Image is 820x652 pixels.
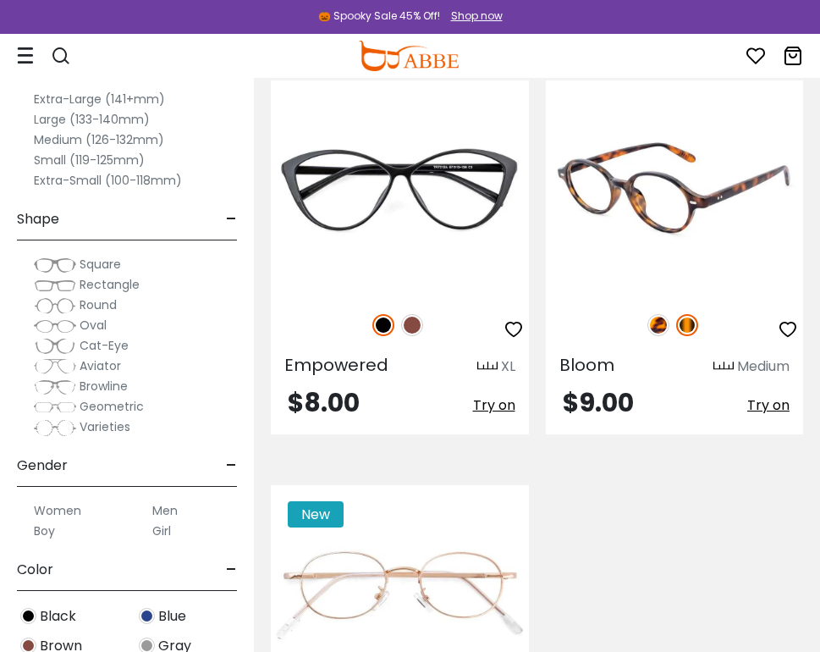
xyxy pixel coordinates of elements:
span: Blue [158,606,186,627]
div: XL [501,356,515,377]
span: Try on [473,395,515,415]
span: Cat-Eye [80,337,129,354]
span: Shape [17,199,59,240]
span: Empowered [284,353,388,377]
label: Girl [152,521,171,541]
a: Shop now [443,8,503,23]
span: - [226,199,237,240]
div: 🎃 Spooky Sale 45% Off! [318,8,440,24]
button: Try on [747,390,790,421]
img: Square.png [34,257,76,274]
img: size ruler [713,361,734,373]
img: Black Empowered - TR ,Light Weight [271,80,529,296]
span: Browline [80,378,128,395]
img: Oval.png [34,318,76,334]
label: Women [34,500,81,521]
img: abbeglasses.com [358,41,458,71]
span: Square [80,256,121,273]
img: Brown [401,314,423,336]
img: Black [372,314,394,336]
span: Aviator [80,357,121,374]
label: Medium (126-132mm) [34,130,164,150]
span: $8.00 [288,384,360,421]
label: Extra-Large (141+mm) [34,89,165,109]
img: Geometric.png [34,399,76,416]
img: Round.png [34,297,76,314]
span: Geometric [80,398,144,415]
div: Shop now [451,8,503,24]
img: Rectangle.png [34,277,76,294]
img: Leopard Bloom - Acetate ,Universal Bridge Fit [546,80,804,296]
span: Try on [747,395,790,415]
img: Aviator.png [34,358,76,375]
span: Black [40,606,76,627]
label: Extra-Small (100-118mm) [34,170,182,191]
img: Black [20,608,36,624]
img: Leopard [647,314,669,336]
span: Oval [80,317,107,334]
span: Varieties [80,418,130,435]
span: - [226,445,237,486]
span: New [288,501,344,528]
img: Blue [139,608,155,624]
label: Small (119-125mm) [34,150,145,170]
span: Color [17,550,53,590]
label: Men [152,500,178,521]
img: size ruler [477,361,498,373]
span: - [226,550,237,590]
span: Bloom [559,353,614,377]
img: Varieties.png [34,419,76,437]
span: Gender [17,445,68,486]
span: $9.00 [563,384,634,421]
div: Medium [737,356,790,377]
label: Large (133-140mm) [34,109,150,130]
span: Round [80,296,117,313]
img: Cat-Eye.png [34,338,76,355]
button: Try on [473,390,515,421]
img: Tortoise [676,314,698,336]
img: Browline.png [34,378,76,395]
span: Rectangle [80,276,140,293]
label: Boy [34,521,55,541]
